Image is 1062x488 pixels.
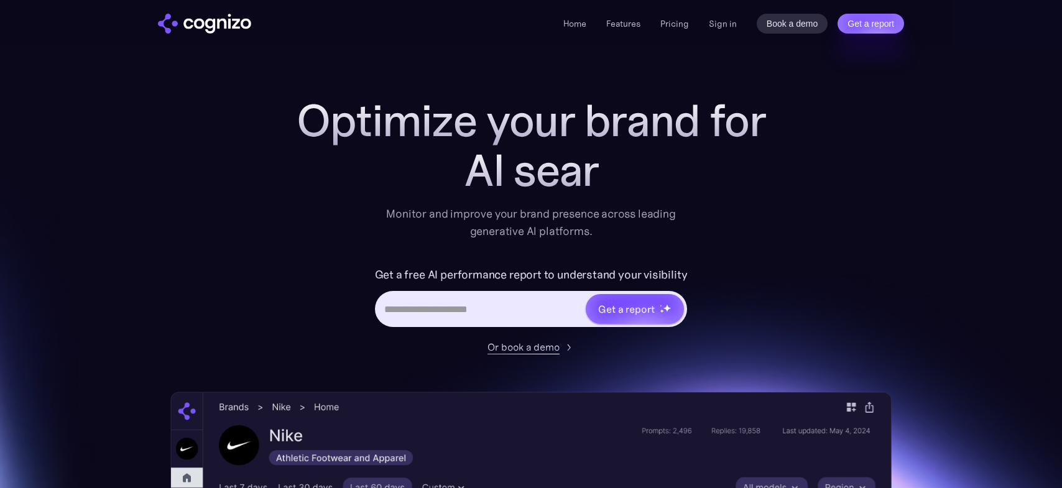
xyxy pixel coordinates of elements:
img: star [660,305,662,306]
img: star [663,304,671,312]
a: Book a demo [757,14,828,34]
div: Get a report [598,302,654,316]
a: Or book a demo [487,339,575,354]
div: Or book a demo [487,339,560,354]
div: AI sear [282,145,780,195]
form: Hero URL Input Form [375,265,688,333]
a: Sign in [709,16,737,31]
img: star [660,309,664,313]
a: Get a reportstarstarstar [584,293,685,325]
label: Get a free AI performance report to understand your visibility [375,265,688,285]
a: Home [563,18,586,29]
a: home [158,14,251,34]
h1: Optimize your brand for [282,96,780,145]
a: Features [606,18,640,29]
a: Get a report [838,14,904,34]
img: cognizo logo [158,14,251,34]
div: Monitor and improve your brand presence across leading generative AI platforms. [378,205,684,240]
a: Pricing [660,18,689,29]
